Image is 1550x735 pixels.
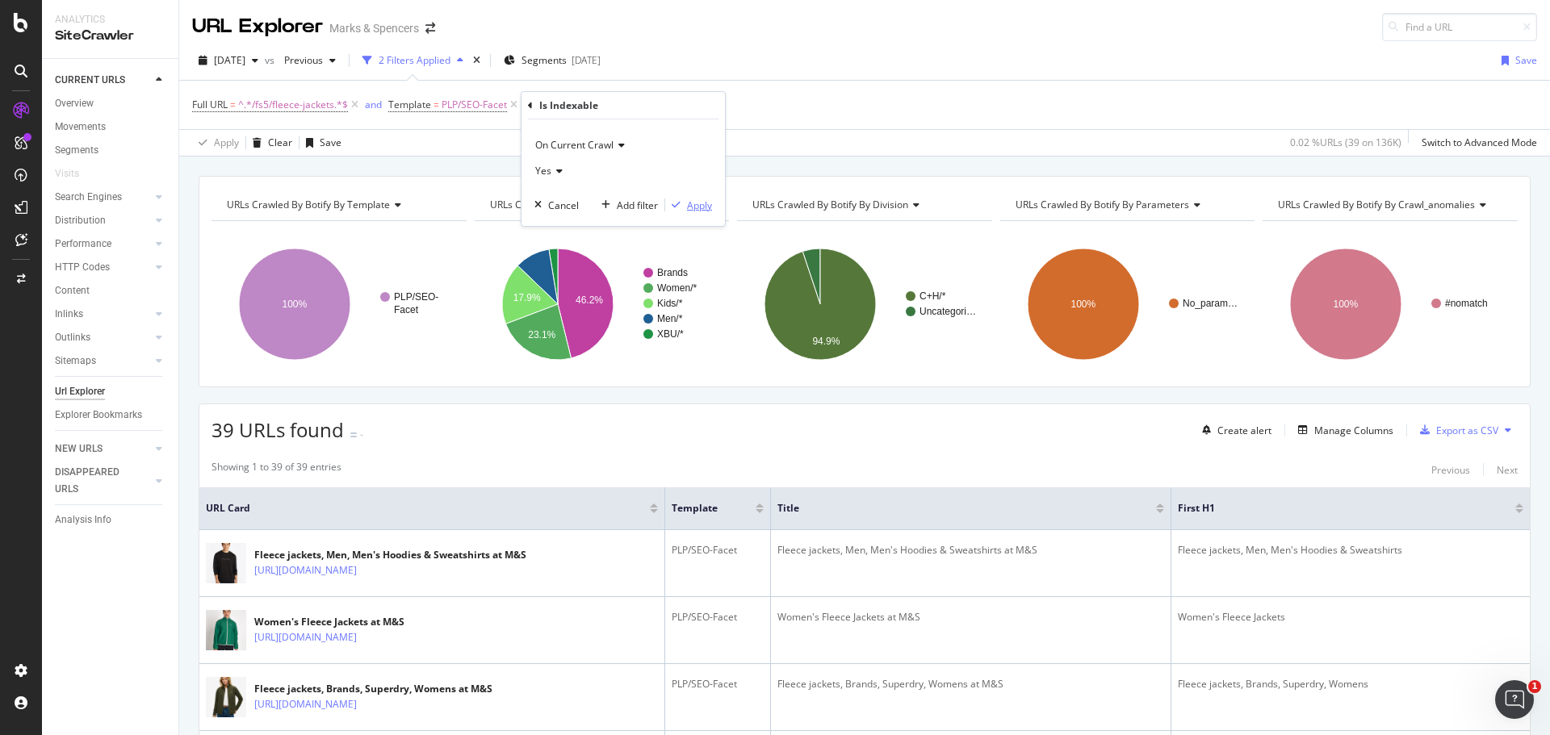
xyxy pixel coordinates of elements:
div: Is Indexable [539,98,598,112]
div: PLP/SEO-Facet [672,543,764,558]
div: Fleece jackets, Brands, Superdry, Womens [1178,677,1523,691]
div: CURRENT URLS [55,72,125,89]
text: 46.2% [576,294,603,306]
img: main image [206,537,246,590]
div: URL Explorer [192,13,323,40]
iframe: Intercom live chat [1495,680,1534,719]
text: Brands [657,267,688,278]
a: Sitemaps [55,353,151,370]
input: Find a URL [1382,13,1537,41]
button: Apply [192,130,239,156]
a: Url Explorer [55,383,167,400]
text: Facet [394,304,419,315]
button: Create alert [1196,417,1271,443]
span: URLs Crawled By Botify By crawl_anomalies [1278,198,1475,211]
a: CURRENT URLS [55,72,151,89]
div: Previous [1431,463,1470,477]
a: Overview [55,95,167,112]
div: - [360,428,363,441]
span: ^.*/fs5/fleece-jackets.*$ [238,94,348,116]
span: 39 URLs found [212,416,344,443]
button: and [365,97,382,112]
a: Search Engines [55,189,151,206]
svg: A chart. [1000,234,1253,374]
span: = [434,98,439,111]
div: Save [320,136,341,149]
div: Visits [55,165,79,182]
button: Manage Columns [1292,420,1393,440]
span: Segments [522,53,567,67]
a: Inlinks [55,306,151,323]
button: Previous [1431,460,1470,479]
text: Women/* [657,282,697,294]
a: [URL][DOMAIN_NAME] [254,629,357,645]
div: Fleece jackets, Men, Men's Hoodies & Sweatshirts [1178,543,1523,558]
div: Apply [687,198,712,212]
a: [URL][DOMAIN_NAME] [254,696,357,712]
div: Add filter [617,198,658,212]
span: Title [777,501,1132,516]
div: Manage Columns [1314,424,1393,437]
div: Women's Fleece Jackets [1178,610,1523,624]
div: Url Explorer [55,383,105,400]
text: 17.9% [513,292,540,303]
div: Fleece jackets, Brands, Superdry, Womens at M&S [254,682,492,696]
text: XBU/* [657,328,684,340]
button: Apply [665,197,712,213]
div: HTTP Codes [55,259,110,276]
a: DISAPPEARED URLS [55,464,151,498]
div: 0.02 % URLs ( 39 on 136K ) [1290,136,1401,149]
div: Segments [55,142,98,159]
button: Switch to Advanced Mode [1415,130,1537,156]
a: Distribution [55,212,151,229]
div: Movements [55,119,106,136]
a: [URL][DOMAIN_NAME] [254,562,357,578]
button: Clear [246,130,292,156]
text: #nomatch [1445,298,1488,309]
div: Marks & Spencers [329,20,419,36]
div: Performance [55,236,111,253]
div: NEW URLS [55,441,103,457]
a: Performance [55,236,151,253]
span: URL Card [206,501,646,516]
div: Clear [268,136,292,149]
div: [DATE] [572,53,601,67]
span: vs [265,53,278,67]
text: 100% [1334,299,1359,310]
div: times [470,52,484,69]
a: Movements [55,119,167,136]
div: SiteCrawler [55,27,165,45]
svg: A chart. [475,234,727,374]
div: A chart. [737,234,990,374]
div: Inlinks [55,306,83,323]
button: Export as CSV [1414,417,1498,443]
div: Fleece jackets, Men, Men's Hoodies & Sweatshirts at M&S [254,548,526,562]
div: Explorer Bookmarks [55,407,142,424]
a: HTTP Codes [55,259,151,276]
span: On Current Crawl [535,138,614,152]
span: URLs Crawled By Botify By template [227,198,390,211]
div: PLP/SEO-Facet [672,610,764,624]
text: Men/* [657,313,683,324]
text: 100% [1070,299,1095,310]
button: 2 Filters Applied [356,48,470,73]
text: C+H/* [920,290,946,302]
a: Outlinks [55,329,151,346]
text: 100% [283,299,308,310]
button: Cancel [528,197,579,213]
svg: A chart. [212,234,464,374]
div: Women's Fleece Jackets at M&S [254,615,427,629]
h4: URLs Crawled By Botify By template [224,192,452,218]
button: Save [300,130,341,156]
div: arrow-right-arrow-left [425,23,435,34]
div: Apply [214,136,239,149]
a: NEW URLS [55,441,151,457]
button: Segments[DATE] [497,48,607,73]
text: No_param… [1183,298,1238,309]
span: URLs Crawled By Botify By division [752,198,908,211]
div: A chart. [1263,234,1515,374]
div: Switch to Advanced Mode [1422,136,1537,149]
